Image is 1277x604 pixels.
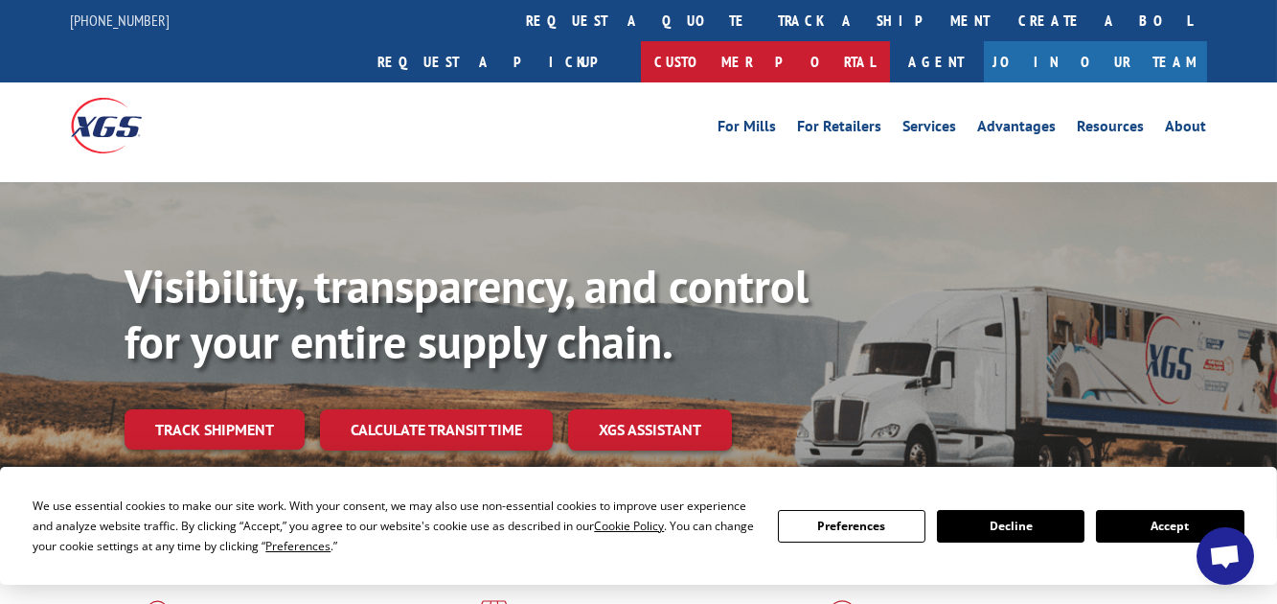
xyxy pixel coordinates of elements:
[1197,527,1254,585] div: Open chat
[778,510,925,543] button: Preferences
[125,409,305,450] a: Track shipment
[1166,119,1207,140] a: About
[568,409,732,451] a: XGS ASSISTANT
[718,119,777,140] a: For Mills
[594,518,664,534] span: Cookie Policy
[265,538,331,554] span: Preferences
[984,41,1207,82] a: Join Our Team
[903,119,957,140] a: Services
[890,41,984,82] a: Agent
[364,41,641,82] a: Request a pickup
[125,256,809,371] b: Visibility, transparency, and control for your entire supply chain.
[1096,510,1243,543] button: Accept
[71,11,171,30] a: [PHONE_NUMBER]
[1078,119,1145,140] a: Resources
[33,496,754,556] div: We use essential cookies to make our site work. With your consent, we may also use non-essential ...
[937,510,1084,543] button: Decline
[978,119,1057,140] a: Advantages
[641,41,890,82] a: Customer Portal
[798,119,882,140] a: For Retailers
[320,409,553,451] a: Calculate transit time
